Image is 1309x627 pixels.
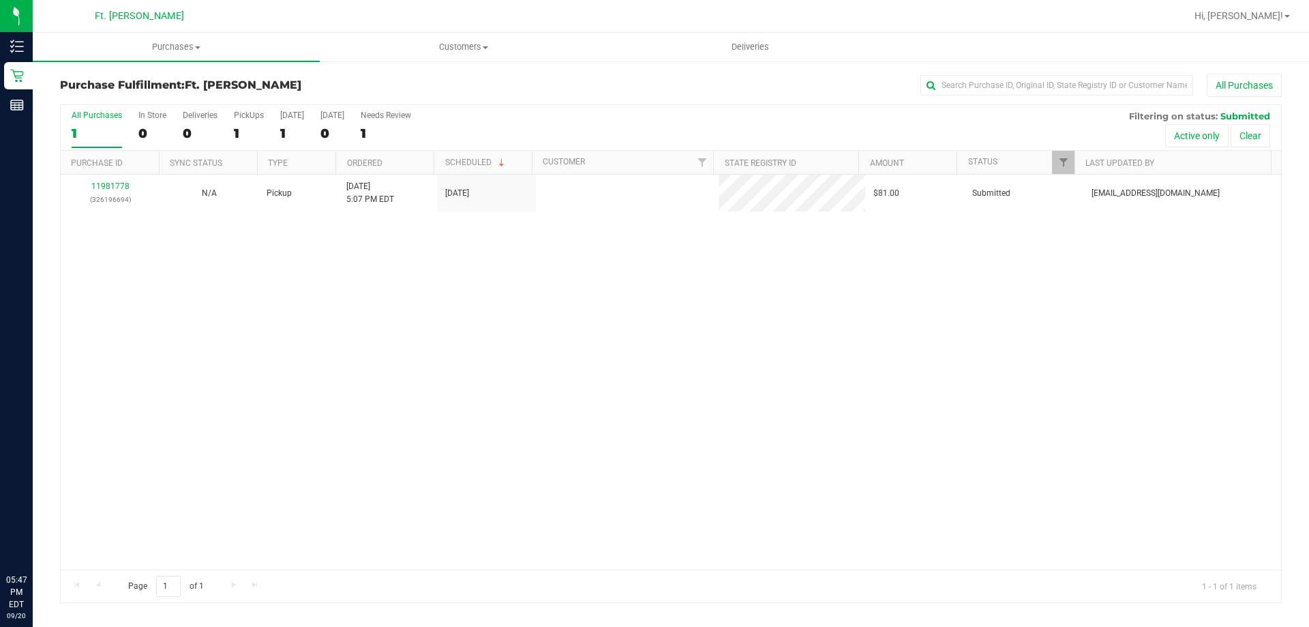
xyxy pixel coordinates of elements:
[920,75,1193,96] input: Search Purchase ID, Original ID, State Registry ID or Customer Name...
[361,111,411,120] div: Needs Review
[267,187,292,200] span: Pickup
[1129,111,1218,121] span: Filtering on status:
[1165,124,1229,147] button: Active only
[202,187,217,200] button: N/A
[185,78,301,91] span: Ft. [PERSON_NAME]
[72,126,122,141] div: 1
[183,111,217,120] div: Deliveries
[69,193,151,206] p: (326196694)
[607,33,894,61] a: Deliveries
[33,33,320,61] a: Purchases
[361,126,411,141] div: 1
[445,187,469,200] span: [DATE]
[1052,151,1074,174] a: Filter
[280,111,304,120] div: [DATE]
[91,181,130,191] a: 11981778
[183,126,217,141] div: 0
[320,41,606,53] span: Customers
[268,158,288,168] a: Type
[170,158,222,168] a: Sync Status
[33,41,320,53] span: Purchases
[972,187,1010,200] span: Submitted
[138,126,166,141] div: 0
[280,126,304,141] div: 1
[60,79,467,91] h3: Purchase Fulfillment:
[6,611,27,621] p: 09/20
[72,111,122,120] div: All Purchases
[1207,74,1282,97] button: All Purchases
[968,157,997,166] a: Status
[138,111,166,120] div: In Store
[870,158,904,168] a: Amount
[1085,158,1154,168] a: Last Updated By
[445,158,507,167] a: Scheduled
[234,111,264,120] div: PickUps
[10,69,24,83] inline-svg: Retail
[320,126,344,141] div: 0
[95,10,184,22] span: Ft. [PERSON_NAME]
[6,574,27,611] p: 05:47 PM EDT
[10,98,24,112] inline-svg: Reports
[1220,111,1270,121] span: Submitted
[1191,576,1267,596] span: 1 - 1 of 1 items
[691,151,713,174] a: Filter
[543,157,585,166] a: Customer
[346,180,394,206] span: [DATE] 5:07 PM EDT
[71,158,123,168] a: Purchase ID
[1231,124,1270,147] button: Clear
[347,158,382,168] a: Ordered
[10,40,24,53] inline-svg: Inventory
[202,188,217,198] span: Not Applicable
[873,187,899,200] span: $81.00
[320,33,607,61] a: Customers
[713,41,787,53] span: Deliveries
[320,111,344,120] div: [DATE]
[725,158,796,168] a: State Registry ID
[156,576,181,597] input: 1
[117,576,215,597] span: Page of 1
[14,518,55,559] iframe: Resource center
[1194,10,1283,21] span: Hi, [PERSON_NAME]!
[1092,187,1220,200] span: [EMAIL_ADDRESS][DOMAIN_NAME]
[234,126,264,141] div: 1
